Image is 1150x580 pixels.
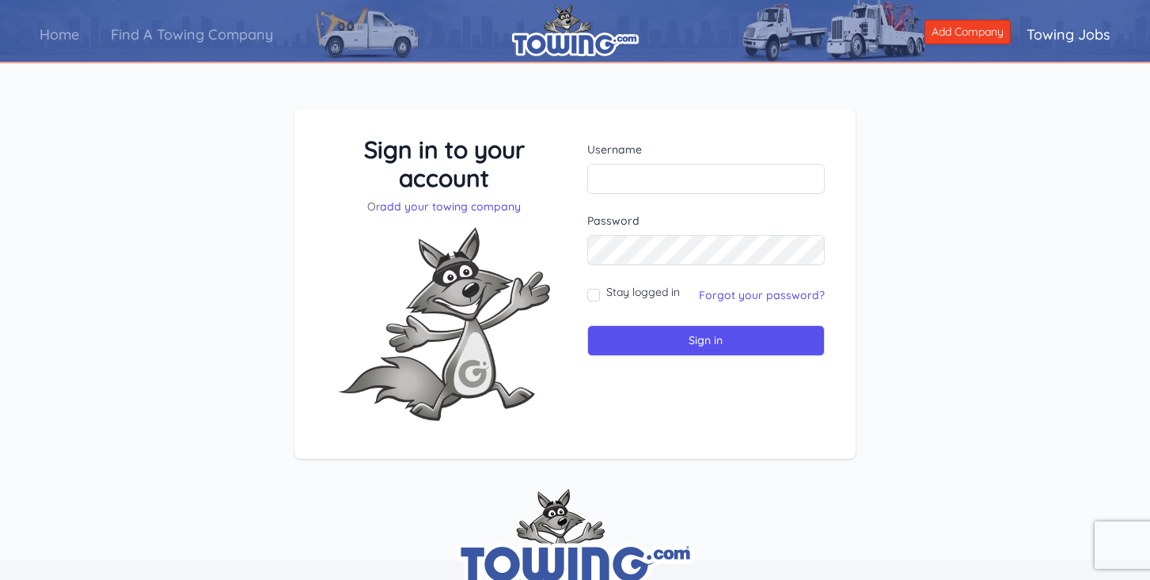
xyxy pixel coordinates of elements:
[325,135,564,192] h3: Sign in to your account
[606,284,680,300] label: Stay logged in
[587,142,825,157] label: Username
[699,288,825,302] a: Forgot your password?
[587,213,825,229] label: Password
[587,325,825,356] input: Sign in
[24,12,95,57] a: Home
[325,199,564,214] p: Or
[924,20,1011,44] a: Add Company
[512,4,639,56] img: logo.png
[380,199,521,214] a: add your towing company
[95,12,289,57] a: Find A Towing Company
[1011,12,1126,57] a: Towing Jobs
[325,214,563,434] img: Fox-Excited.png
